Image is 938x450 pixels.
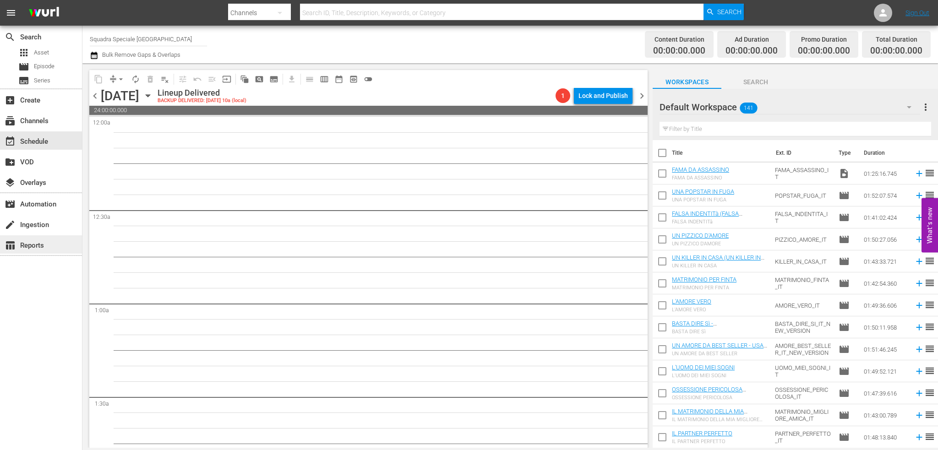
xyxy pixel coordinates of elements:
span: Fill episodes with ad slates [205,72,219,87]
td: MATRIMONIO_FINTA_IT [771,272,835,294]
button: Search [703,4,744,20]
div: FALSA INDENTITà [672,219,768,225]
span: Search [721,76,790,88]
span: reorder [924,365,935,376]
div: OSSESSIONE PERICOLOSA [672,395,768,401]
span: Select an event to delete [143,72,158,87]
svg: Add to Schedule [914,300,924,310]
a: UN AMORE DA BEST SELLER - USA QUESTO [672,342,767,356]
td: 01:42:54.360 [860,272,911,294]
span: Search [717,4,742,20]
span: Episode [839,278,850,289]
span: reorder [924,431,935,442]
a: UN PIZZICO D'AMORE [672,232,729,239]
svg: Add to Schedule [914,410,924,420]
span: reorder [924,387,935,398]
span: input [222,75,231,84]
div: Total Duration [870,33,922,46]
svg: Add to Schedule [914,168,924,179]
div: Content Duration [653,33,705,46]
button: Open Feedback Widget [922,198,938,252]
td: 01:48:13.840 [860,426,911,448]
a: UNA POPSTAR IN FUGA [672,188,734,195]
span: 24:00:00.000 [89,106,648,115]
td: 01:49:52.121 [860,360,911,382]
span: Clear Lineup [158,72,172,87]
a: FALSA INDENTITà (FALSA INDENTITà - 2 min adv) [672,210,742,224]
a: FAMA DA ASSASSINO [672,166,729,173]
span: Remove Gaps & Overlaps [106,72,128,87]
span: Series [34,76,50,85]
span: Episode [839,234,850,245]
div: UN PIZZICO D'AMORE [672,241,729,247]
a: IL MATRIMONIO DELLA MIA MIGLIORE AMICA [672,408,747,422]
span: Episode [839,410,850,421]
svg: Add to Schedule [914,256,924,266]
a: UN KILLER IN CASA (UN KILLER IN CASA - 2 min adv) [672,254,764,268]
div: [DATE] [101,88,139,103]
div: Default Workspace [660,94,920,120]
div: IL MATRIMONIO DELLA MIA MIGLIORE AMICA [672,417,768,423]
span: 24 hours Lineup View is OFF [361,72,376,87]
span: autorenew_outlined [131,75,140,84]
span: Episode [839,190,850,201]
div: BACKUP DELIVERED: [DATE] 10a (local) [158,98,246,104]
td: 01:25:16.745 [860,163,911,184]
span: Month Calendar View [332,72,346,87]
td: FALSA_INDENTITA_IT [771,206,835,228]
a: Sign Out [905,9,929,16]
td: 01:52:07.574 [860,184,911,206]
span: pageview_outlined [255,75,264,84]
span: Episode [839,432,850,443]
td: AMORE_VERO_IT [771,294,835,316]
svg: Add to Schedule [914,190,924,201]
td: 01:50:11.958 [860,316,911,338]
svg: Add to Schedule [914,432,924,442]
span: Asset [18,47,29,58]
td: BASTA_DIRE_SI_IT_NEW_VERSION [771,316,835,338]
svg: Add to Schedule [914,278,924,288]
svg: Add to Schedule [914,366,924,376]
span: Loop Content [128,72,143,87]
div: FAMA DA ASSASSINO [672,175,729,181]
td: 01:49:36.606 [860,294,911,316]
button: more_vert [920,96,931,118]
span: Episode [839,300,850,311]
th: Duration [858,140,913,166]
span: reorder [924,255,935,266]
span: Update Metadata from Key Asset [219,72,234,87]
span: Search [5,32,16,43]
div: UN KILLER IN CASA [672,263,768,269]
span: menu [5,7,16,18]
td: 01:50:27.056 [860,228,911,250]
span: chevron_left [89,90,101,102]
svg: Add to Schedule [914,388,924,398]
span: Schedule [5,136,16,147]
button: Lock and Publish [574,87,633,104]
td: 01:43:00.789 [860,404,911,426]
span: reorder [924,168,935,179]
span: Episode [34,62,55,71]
td: PIZZICO_AMORE_IT [771,228,835,250]
span: reorder [924,409,935,420]
div: Lock and Publish [578,87,628,104]
span: reorder [924,190,935,201]
span: 00:00:00.000 [870,46,922,56]
th: Title [672,140,770,166]
span: Create Series Block [267,72,281,87]
span: Copy Lineup [91,72,106,87]
span: 00:00:00.000 [725,46,778,56]
div: UN AMORE DA BEST SELLER [672,351,768,357]
a: OSSESSIONE PERICOLOSA (OSSESSIONE PERICOLOSA -2 min adv) [672,386,762,407]
svg: Add to Schedule [914,322,924,332]
span: VOD [5,157,16,168]
td: KILLER_IN_CASA_IT [771,250,835,272]
span: Series [18,75,29,86]
span: playlist_remove_outlined [160,75,169,84]
a: L'AMORE VERO [672,298,711,305]
td: 01:43:33.721 [860,250,911,272]
span: Ingestion [5,219,16,230]
a: IL PARTNER PERFETTO [672,430,732,437]
span: toggle_off [364,75,373,84]
div: BASTA DIRE Sì [672,329,768,335]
